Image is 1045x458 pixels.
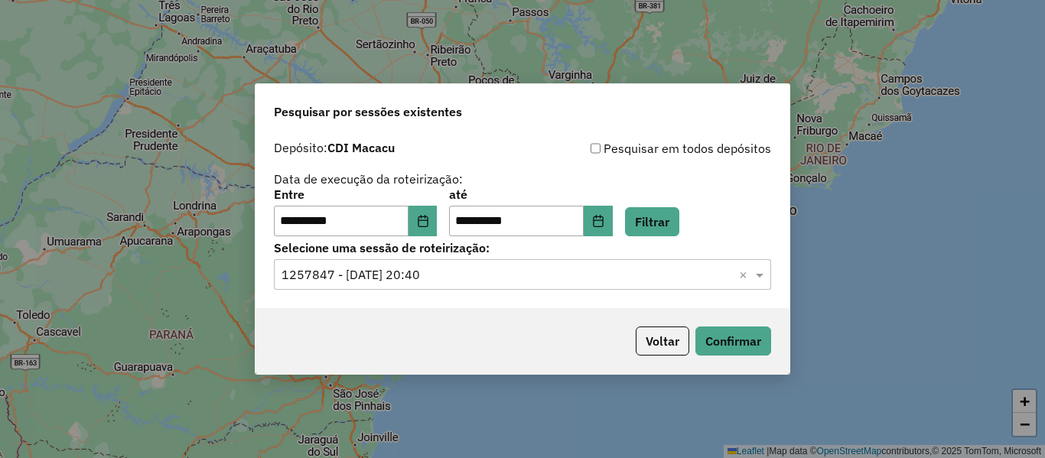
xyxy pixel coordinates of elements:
button: Choose Date [409,206,438,236]
button: Confirmar [695,326,771,356]
span: Clear all [739,265,752,284]
label: até [449,185,612,203]
div: Pesquisar em todos depósitos [522,139,771,158]
label: Data de execução da roteirização: [274,170,463,188]
label: Entre [274,185,437,203]
label: Selecione uma sessão de roteirização: [274,239,771,257]
label: Depósito: [274,138,395,157]
button: Filtrar [625,207,679,236]
button: Voltar [636,326,689,356]
strong: CDI Macacu [327,140,395,155]
span: Pesquisar por sessões existentes [274,102,462,121]
button: Choose Date [584,206,613,236]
